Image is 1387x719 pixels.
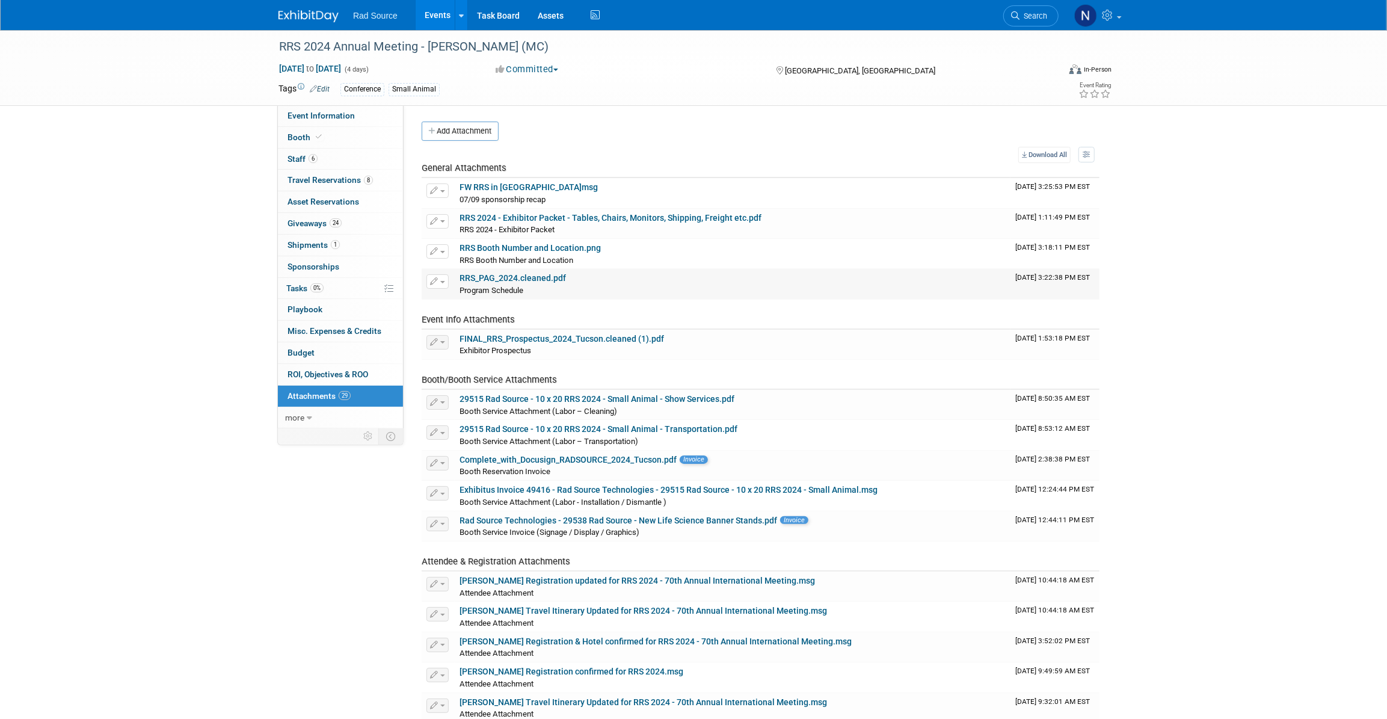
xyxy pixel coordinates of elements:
[780,516,808,524] span: Invoice
[460,498,666,507] span: Booth Service Attachment (Labor - Installation / Dismantle )
[331,240,340,249] span: 1
[286,283,324,293] span: Tasks
[1010,451,1099,481] td: Upload Timestamp
[1010,330,1099,360] td: Upload Timestamp
[288,218,342,228] span: Giveaways
[1015,516,1094,524] span: Upload Timestamp
[422,162,506,173] span: General Attachments
[288,326,381,336] span: Misc. Expenses & Credits
[460,467,550,476] span: Booth Reservation Invoice
[1010,239,1099,269] td: Upload Timestamp
[1010,209,1099,239] td: Upload Timestamp
[1003,5,1059,26] a: Search
[460,649,534,658] span: Attendee Attachment
[1078,82,1111,88] div: Event Rating
[288,240,340,250] span: Shipments
[278,191,403,212] a: Asset Reservations
[278,235,403,256] a: Shipments1
[389,83,440,96] div: Small Animal
[1010,511,1099,542] td: Upload Timestamp
[288,175,373,185] span: Travel Reservations
[304,64,316,73] span: to
[460,709,534,718] span: Attendee Attachment
[460,346,531,355] span: Exhibitor Prospectus
[460,576,815,585] a: [PERSON_NAME] Registration updated for RRS 2024 - 70th Annual International Meeting.msg
[339,391,351,400] span: 29
[460,182,598,192] a: FW RRS in [GEOGRAPHIC_DATA]msg
[288,304,322,314] span: Playbook
[460,697,827,707] a: [PERSON_NAME] Travel Itinerary Updated for RRS 2024 - 70th Annual International Meeting.msg
[460,424,737,434] a: 29515 Rad Source - 10 x 20 RRS 2024 - Small Animal - Transportation.pdf
[316,134,322,140] i: Booth reservation complete
[288,348,315,357] span: Budget
[278,342,403,363] a: Budget
[1019,11,1047,20] span: Search
[288,391,351,401] span: Attachments
[1015,455,1090,463] span: Upload Timestamp
[364,176,373,185] span: 8
[1010,420,1099,450] td: Upload Timestamp
[1018,147,1071,163] a: Download All
[988,63,1112,81] div: Event Format
[460,286,523,295] span: Program Schedule
[1010,269,1099,299] td: Upload Timestamp
[1074,4,1097,27] img: Nicole Bailey
[285,413,304,422] span: more
[288,369,368,379] span: ROI, Objectives & ROO
[288,154,318,164] span: Staff
[1015,576,1094,584] span: Upload Timestamp
[1010,481,1099,511] td: Upload Timestamp
[288,197,359,206] span: Asset Reservations
[460,516,777,525] a: Rad Source Technologies - 29538 Rad Source - New Life Science Banner Stands.pdf
[1015,667,1090,675] span: Upload Timestamp
[1015,424,1090,433] span: Upload Timestamp
[278,278,403,299] a: Tasks0%
[278,407,403,428] a: more
[460,606,827,616] a: [PERSON_NAME] Travel Itinerary Updated for RRS 2024 - 70th Annual International Meeting.msg
[278,63,342,74] span: [DATE] [DATE]
[353,11,398,20] span: Rad Source
[1015,334,1090,342] span: Upload Timestamp
[460,679,534,688] span: Attendee Attachment
[460,334,664,344] a: FINAL_RRS_Prospectus_2024_Tucson.cleaned (1).pdf
[278,170,403,191] a: Travel Reservations8
[278,10,339,22] img: ExhibitDay
[288,132,324,142] span: Booth
[1010,572,1099,602] td: Upload Timestamp
[460,619,534,628] span: Attendee Attachment
[460,637,852,646] a: [PERSON_NAME] Registration & Hotel confirmed for RRS 2024 - 70th Annual International Meeting.msg
[460,528,639,537] span: Booth Service Invoice (Signage / Display / Graphics)
[1015,697,1090,706] span: Upload Timestamp
[278,82,330,96] td: Tags
[1015,485,1094,493] span: Upload Timestamp
[1010,390,1099,420] td: Upload Timestamp
[278,213,403,234] a: Giveaways24
[422,122,499,141] button: Add Attachment
[278,321,403,342] a: Misc. Expenses & Credits
[491,63,563,76] button: Committed
[278,299,403,320] a: Playbook
[278,386,403,407] a: Attachments29
[330,218,342,227] span: 24
[1010,662,1099,693] td: Upload Timestamp
[460,588,534,597] span: Attendee Attachment
[460,213,761,223] a: RRS 2024 - Exhibitor Packet - Tables, Chairs, Monitors, Shipping, Freight etc.pdf
[460,243,601,253] a: RRS Booth Number and Location.png
[278,105,403,126] a: Event Information
[288,111,355,120] span: Event Information
[460,394,734,404] a: 29515 Rad Source - 10 x 20 RRS 2024 - Small Animal - Show Services.pdf
[460,256,573,265] span: RRS Booth Number and Location
[460,195,546,204] span: 07/09 sponsorship recap
[1069,64,1081,74] img: Format-Inperson.png
[1015,637,1090,645] span: Upload Timestamp
[1015,394,1090,403] span: Upload Timestamp
[278,127,403,148] a: Booth
[680,455,708,463] span: Invoice
[1015,243,1090,251] span: Upload Timestamp
[422,556,570,567] span: Attendee & Registration Attachments
[1010,632,1099,662] td: Upload Timestamp
[460,485,878,495] a: Exhibitus Invoice 49416 - Rad Source Technologies - 29515 Rad Source - 10 x 20 RRS 2024 - Small A...
[278,364,403,385] a: ROI, Objectives & ROO
[1010,178,1099,208] td: Upload Timestamp
[460,667,683,676] a: [PERSON_NAME] Registration confirmed for RRS 2024.msg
